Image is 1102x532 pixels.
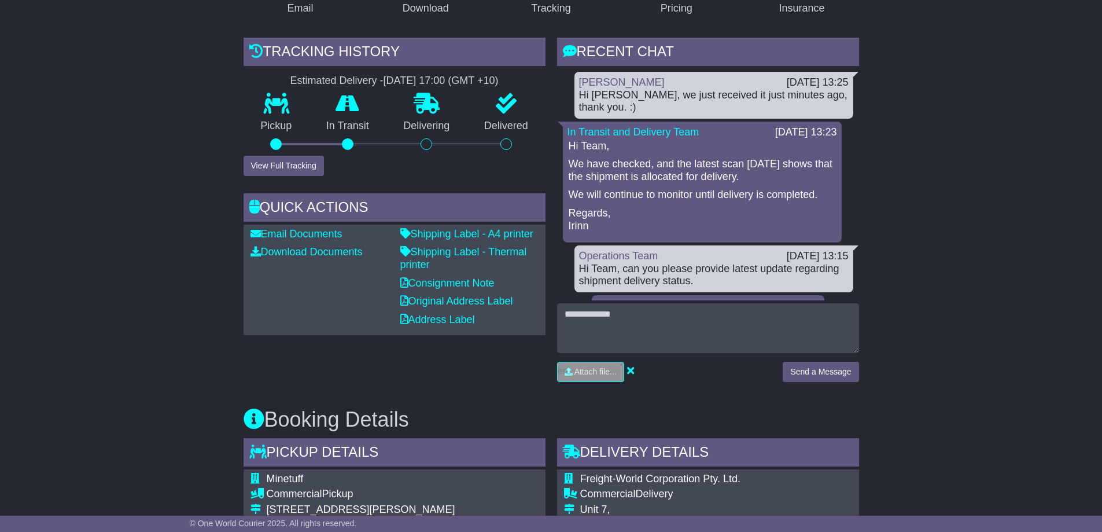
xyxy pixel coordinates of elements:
[779,1,825,16] div: Insurance
[244,408,859,431] h3: Booking Details
[579,250,658,262] a: Operations Team
[783,362,858,382] button: Send a Message
[580,504,767,516] div: Unit 7,
[580,473,740,485] span: Freight-World Corporation Pty. Ltd.
[190,519,357,528] span: © One World Courier 2025. All rights reserved.
[661,1,692,16] div: Pricing
[244,193,546,225] div: Quick Actions
[580,488,767,501] div: Delivery
[244,438,546,469] div: Pickup Details
[287,1,313,16] div: Email
[567,126,699,138] a: In Transit and Delivery Team
[775,126,837,139] div: [DATE] 13:23
[400,314,475,325] a: Address Label
[250,246,363,258] a: Download Documents
[400,246,527,270] a: Shipping Label - Thermal printer
[400,277,495,289] a: Consignment Note
[569,189,836,201] p: We will continue to monitor until delivery is completed.
[244,38,546,69] div: Tracking history
[400,295,513,307] a: Original Address Label
[579,89,849,114] div: Hi [PERSON_NAME], we just received it just minutes ago, thank you. :)
[557,438,859,469] div: Delivery Details
[569,158,836,183] p: We have checked, and the latest scan [DATE] shows that the shipment is allocated for delivery.
[384,75,499,87] div: [DATE] 17:00 (GMT +10)
[400,228,533,240] a: Shipping Label - A4 printer
[579,263,849,288] div: Hi Team, can you please provide latest update regarding shipment delivery status.
[403,1,449,16] div: Download
[244,120,309,133] p: Pickup
[580,488,636,500] span: Commercial
[787,76,849,89] div: [DATE] 13:25
[557,38,859,69] div: RECENT CHAT
[250,228,342,240] a: Email Documents
[569,207,836,232] p: Regards, Irinn
[244,75,546,87] div: Estimated Delivery -
[531,1,570,16] div: Tracking
[579,76,665,88] a: [PERSON_NAME]
[267,488,322,500] span: Commercial
[267,473,304,485] span: Minetuff
[787,250,849,263] div: [DATE] 13:15
[386,120,467,133] p: Delivering
[569,140,836,153] p: Hi Team,
[267,488,455,501] div: Pickup
[244,156,324,176] button: View Full Tracking
[467,120,546,133] p: Delivered
[267,504,455,516] div: [STREET_ADDRESS][PERSON_NAME]
[309,120,386,133] p: In Transit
